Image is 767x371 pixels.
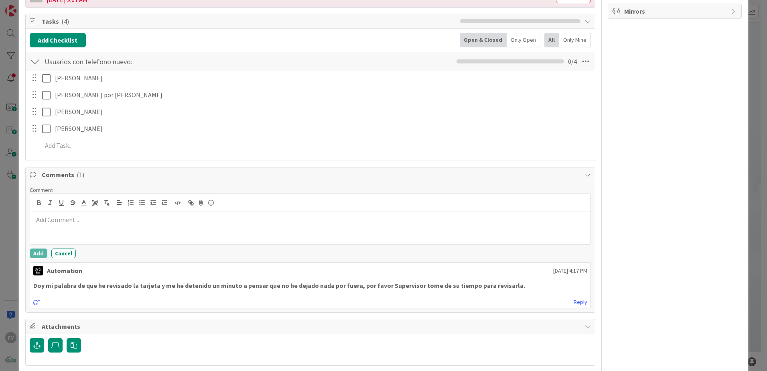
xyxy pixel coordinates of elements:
[574,297,587,307] a: Reply
[77,171,84,179] span: ( 1 )
[55,90,589,100] p: [PERSON_NAME] por [PERSON_NAME]
[42,54,222,69] input: Add Checklist...
[559,33,591,47] div: Only Mine
[544,33,559,47] div: All
[460,33,507,47] div: Open & Closed
[47,266,82,275] div: Automation
[42,170,580,179] span: Comments
[553,267,587,275] span: [DATE] 4:17 PM
[30,249,47,258] button: Add
[568,57,577,66] span: 0 / 4
[51,249,76,258] button: Cancel
[427,281,525,289] strong: tome de su tiempo para revisarla.
[30,186,53,194] span: Comment
[624,6,727,16] span: Mirrors
[55,73,589,83] p: [PERSON_NAME]
[55,124,589,133] p: [PERSON_NAME]
[33,281,426,289] strong: Doy mi palabra de que he revisado la tarjeta y me he detenido un minuto a pensar que no he dejado...
[30,33,86,47] button: Add Checklist
[42,322,580,331] span: Attachments
[42,16,456,26] span: Tasks
[55,107,589,116] p: [PERSON_NAME]
[507,33,540,47] div: Only Open
[61,17,69,25] span: ( 4 )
